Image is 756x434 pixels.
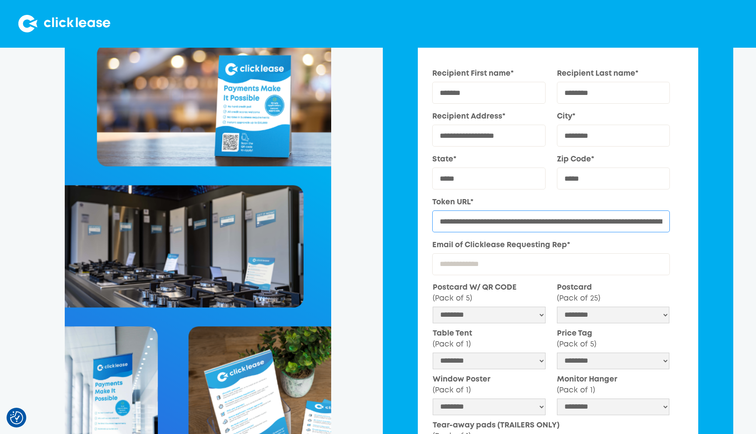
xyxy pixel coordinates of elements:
[557,295,600,302] span: (Pack of 25)
[557,374,669,396] label: Monitor Hanger
[557,329,669,350] label: Price Tag
[10,411,23,424] img: Revisit consent button
[433,387,471,394] span: (Pack of 1)
[432,197,670,208] label: Token URL*
[557,387,595,394] span: (Pack of 1)
[432,240,670,251] label: Email of Clicklease Requesting Rep*
[433,295,472,302] span: (Pack of 5)
[557,69,670,80] label: Recipient Last name*
[432,69,545,80] label: Recipient First name*
[557,154,670,165] label: Zip Code*
[432,112,545,122] label: Recipient Address*
[433,283,545,304] label: Postcard W/ QR CODE
[557,283,669,304] label: Postcard
[433,341,471,348] span: (Pack of 1)
[557,341,596,348] span: (Pack of 5)
[18,15,110,32] img: Clicklease logo
[433,329,545,350] label: Table Tent
[557,112,670,122] label: City*
[10,411,23,424] button: Consent Preferences
[433,374,545,396] label: Window Poster
[432,154,545,165] label: State*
